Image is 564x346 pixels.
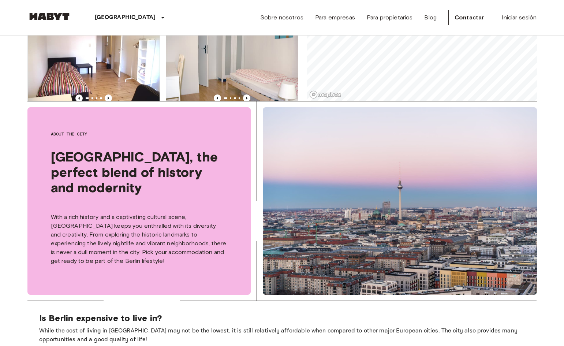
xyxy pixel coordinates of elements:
[448,10,490,25] a: Contactar
[367,13,413,22] a: Para propietarios
[105,94,112,102] button: Previous image
[75,94,83,102] button: Previous image
[39,313,525,324] p: Is Berlin expensive to live in?
[166,18,298,106] img: Marketing picture of unit DE-01-093-04M
[263,107,537,295] img: Berlin, the perfect blend of history and modernity
[95,13,156,22] p: [GEOGRAPHIC_DATA]
[27,18,160,174] a: Marketing picture of unit DE-01-029-04MPrevious imagePrevious imageHabitación privada[STREET_ADDR...
[315,13,355,22] a: Para empresas
[260,13,303,22] a: Sobre nosotros
[309,90,341,99] a: Mapbox logo
[424,13,437,22] a: Blog
[214,94,221,102] button: Previous image
[51,213,227,265] p: With a rich history and a captivating cultural scene, [GEOGRAPHIC_DATA] keeps you enthralled with...
[166,18,298,174] a: Marketing picture of unit DE-01-093-04MPrevious imagePrevious imageHabitación privada[STREET_ADDR...
[51,131,227,137] span: About the city
[51,149,227,195] span: [GEOGRAPHIC_DATA], the perfect blend of history and modernity
[502,13,537,22] a: Iniciar sesión
[39,327,525,344] p: While the cost of living in [GEOGRAPHIC_DATA] may not be the lowest, it is still relatively affor...
[28,18,160,106] img: Marketing picture of unit DE-01-029-04M
[243,94,250,102] button: Previous image
[27,13,71,20] img: Habyt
